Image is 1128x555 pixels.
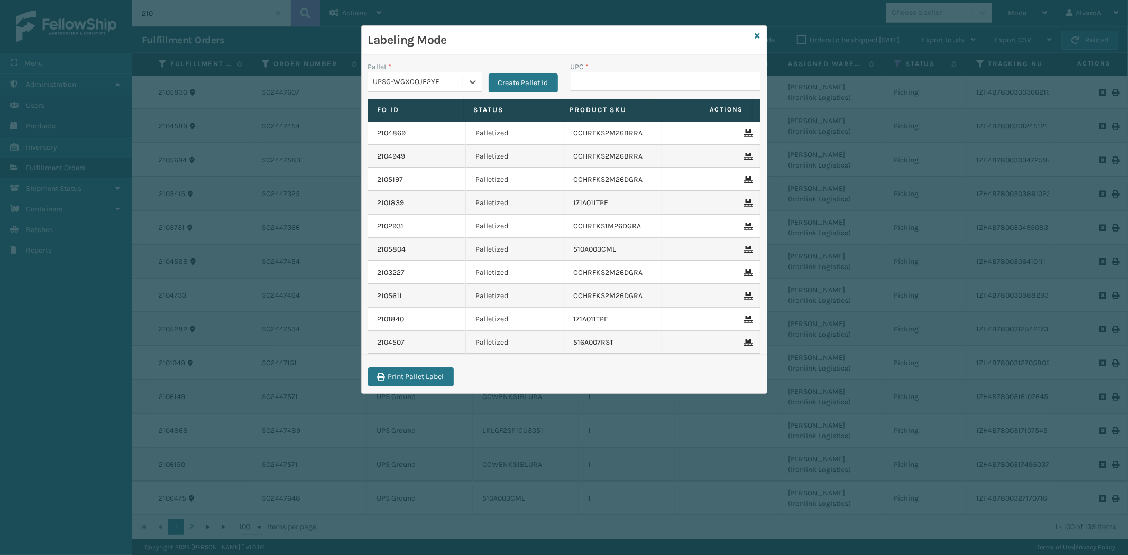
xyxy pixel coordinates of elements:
label: Fo Id [378,105,454,115]
td: 510A003CML [564,238,663,261]
a: 2104507 [378,337,405,348]
a: 2105804 [378,244,406,255]
td: 516A007RST [564,331,663,354]
label: Status [473,105,550,115]
td: CCHRFKS2M26BRRA [564,145,663,168]
td: CCHRFKS1M26DGRA [564,215,663,238]
i: Remove From Pallet [744,246,750,253]
a: 2105197 [378,174,403,185]
td: Palletized [466,331,564,354]
td: Palletized [466,308,564,331]
td: Palletized [466,168,564,191]
td: Palletized [466,191,564,215]
td: CCHRFKS2M26DGRA [564,284,663,308]
td: Palletized [466,145,564,168]
i: Remove From Pallet [744,339,750,346]
td: 171A011TPE [564,191,663,215]
a: 2105611 [378,291,402,301]
button: Create Pallet Id [489,73,558,92]
a: 2101839 [378,198,405,208]
td: Palletized [466,238,564,261]
i: Remove From Pallet [744,153,750,160]
i: Remove From Pallet [744,316,750,323]
td: CCHRFKS2M26DGRA [564,261,663,284]
a: 2102931 [378,221,404,232]
label: Product SKU [570,105,646,115]
td: Palletized [466,122,564,145]
i: Remove From Pallet [744,223,750,230]
td: CCHRFKS2M26BRRA [564,122,663,145]
i: Remove From Pallet [744,199,750,207]
a: 2104949 [378,151,406,162]
td: Palletized [466,261,564,284]
td: CCHRFKS2M26DGRA [564,168,663,191]
a: 2103227 [378,267,405,278]
i: Remove From Pallet [744,176,750,183]
i: Remove From Pallet [744,269,750,276]
button: Print Pallet Label [368,367,454,386]
td: Palletized [466,284,564,308]
i: Remove From Pallet [744,292,750,300]
i: Remove From Pallet [744,129,750,137]
td: 171A011TPE [564,308,663,331]
span: Actions [659,101,750,118]
h3: Labeling Mode [368,32,751,48]
label: UPC [571,61,589,72]
a: 2101840 [378,314,405,325]
div: UPSG-WGXCOJE2YF [373,77,464,88]
a: 2104869 [378,128,406,138]
label: Pallet [368,61,392,72]
td: Palletized [466,215,564,238]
